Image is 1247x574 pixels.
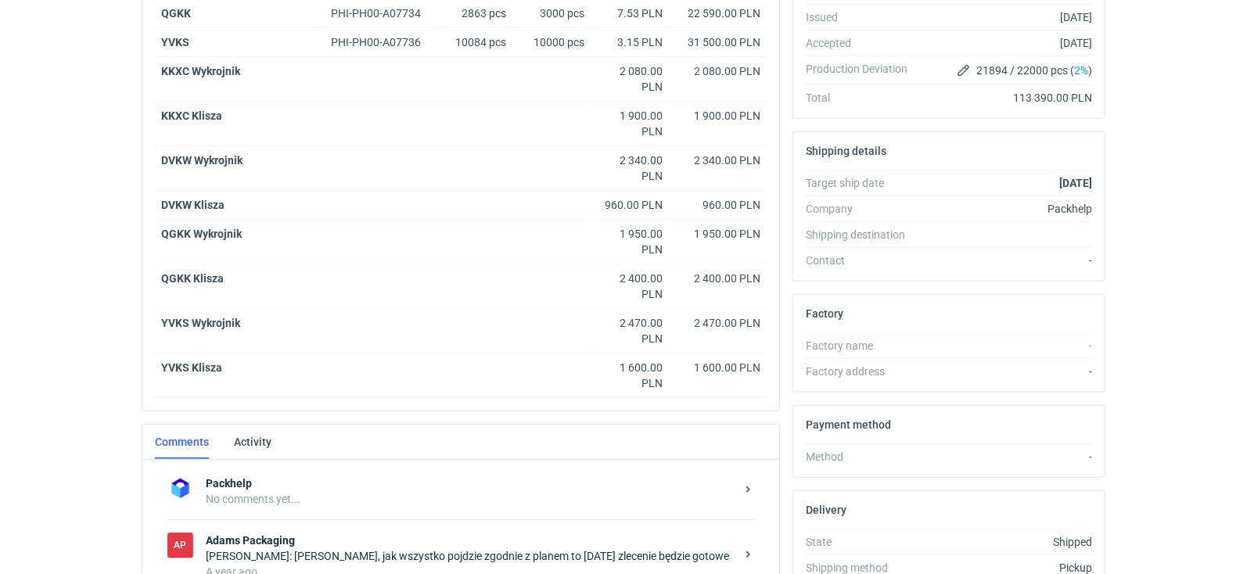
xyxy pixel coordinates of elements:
div: 2 080.00 PLN [675,63,760,79]
div: 2 470.00 PLN [675,315,760,331]
div: - [920,364,1092,379]
div: 31 500.00 PLN [675,34,760,50]
div: Factory address [806,364,920,379]
a: YVKS [161,36,189,48]
div: PHI-PH00-A07734 [331,5,436,21]
h2: Delivery [806,504,846,516]
strong: YVKS Wykrojnik [161,317,240,329]
div: 1 900.00 PLN [597,108,663,139]
a: QGKK [161,7,191,20]
div: Shipped [920,534,1092,550]
div: 10084 pcs [442,28,512,57]
a: Activity [234,425,271,459]
div: Contact [806,253,920,268]
div: 960.00 PLN [597,197,663,213]
div: - [920,449,1092,465]
div: Production Deviation [806,61,920,80]
strong: QGKK Klisza [161,272,224,285]
div: Shipping destination [806,227,920,242]
div: 2 400.00 PLN [675,271,760,286]
div: Adams Packaging [167,533,193,558]
div: 1 600.00 PLN [597,360,663,391]
div: [DATE] [920,9,1092,25]
div: - [920,253,1092,268]
div: 22 590.00 PLN [675,5,760,21]
span: 21894 / 22000 pcs ( ) [976,63,1092,78]
strong: DVKW Klisza [161,199,225,211]
div: 2 340.00 PLN [675,152,760,168]
strong: [DATE] [1059,177,1092,189]
div: State [806,534,920,550]
div: [DATE] [920,35,1092,51]
div: 1 950.00 PLN [675,226,760,242]
div: PHI-PH00-A07736 [331,34,436,50]
strong: KKXC Klisza [161,109,222,122]
span: 2% [1074,64,1088,77]
div: Total [806,90,920,106]
div: Issued [806,9,920,25]
div: 113 390.00 PLN [920,90,1092,106]
h2: Shipping details [806,145,886,157]
img: Packhelp [167,475,193,501]
figcaption: AP [167,533,193,558]
div: 1 950.00 PLN [597,226,663,257]
div: Packhelp [920,201,1092,217]
div: 1 900.00 PLN [675,108,760,124]
div: Company [806,201,920,217]
div: No comments yet... [206,491,735,507]
div: 7.53 PLN [597,5,663,21]
strong: Adams Packaging [206,533,735,548]
div: 2 080.00 PLN [597,63,663,95]
div: - [920,338,1092,353]
div: 2 400.00 PLN [597,271,663,302]
div: 2 340.00 PLN [597,152,663,184]
button: Edit production Deviation [954,61,973,80]
div: 1 600.00 PLN [675,360,760,375]
h2: Payment method [806,418,891,431]
div: Accepted [806,35,920,51]
div: 3.15 PLN [597,34,663,50]
strong: YVKS Klisza [161,361,222,374]
div: Factory name [806,338,920,353]
div: Method [806,449,920,465]
strong: QGKK Wykrojnik [161,228,242,240]
strong: KKXC Wykrojnik [161,65,240,77]
div: 10000 pcs [512,28,591,57]
strong: DVKW Wykrojnik [161,154,243,167]
div: Target ship date [806,175,920,191]
div: 960.00 PLN [675,197,760,213]
div: 2 470.00 PLN [597,315,663,346]
h2: Factory [806,307,843,320]
div: [PERSON_NAME]: [PERSON_NAME], jak wszystko pojdzie zgodnie z planem to [DATE] zlecenie będzie gotowe [206,548,735,564]
a: Comments [155,425,209,459]
strong: Packhelp [206,475,735,491]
